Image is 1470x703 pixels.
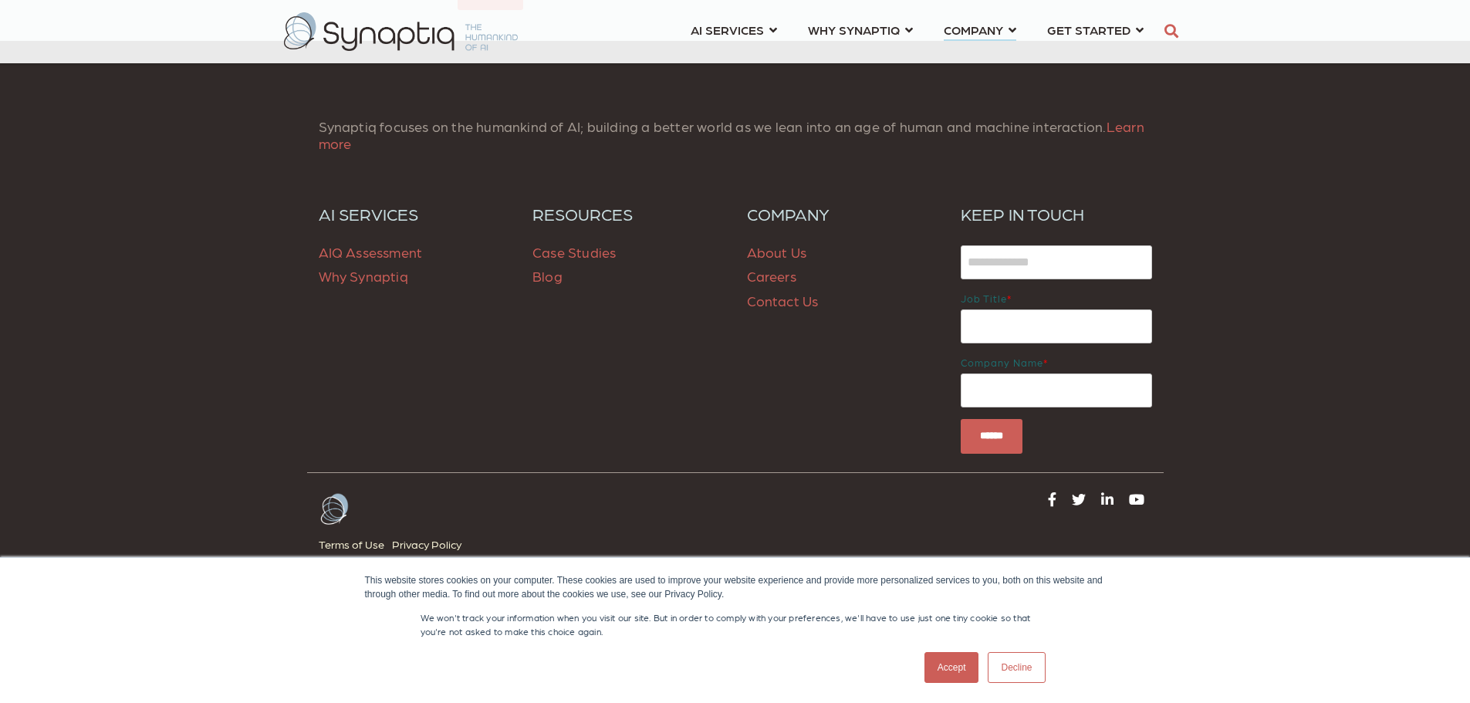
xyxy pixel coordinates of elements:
[319,204,510,224] a: AI SERVICES
[961,204,1152,224] h6: KEEP IN TOUCH
[365,573,1106,601] div: This website stores cookies on your computer. These cookies are used to improve your website expe...
[319,118,1144,151] span: Synaptiq focuses on the humankind of AI; building a better world as we lean into an age of human ...
[319,534,392,555] a: Terms of Use
[532,268,563,284] a: Blog
[808,19,900,40] span: WHY SYNAPTIQ
[675,4,1159,59] nav: menu
[944,15,1016,44] a: COMPANY
[944,19,1003,40] span: COMPANY
[319,244,423,260] a: AIQ Assessment
[961,357,1043,368] span: Company name
[747,204,938,224] a: COMPANY
[988,652,1045,683] a: Decline
[532,204,724,224] a: RESOURCES
[747,292,819,309] a: Contact Us
[808,15,913,44] a: WHY SYNAPTIQ
[319,268,408,284] a: Why Synaptiq
[319,118,1144,151] a: Learn more
[1047,15,1144,44] a: GET STARTED
[392,534,469,555] a: Privacy Policy
[924,652,979,683] a: Accept
[961,292,1007,304] span: Job title
[747,268,796,284] a: Careers
[319,534,724,564] div: Navigation Menu
[747,244,807,260] a: About Us
[691,19,764,40] span: AI SERVICES
[532,244,616,260] a: Case Studies
[319,492,350,526] img: Arctic-White Butterfly logo
[1047,19,1130,40] span: GET STARTED
[421,610,1050,638] p: We won't track your information when you visit our site. But in order to comply with your prefere...
[284,12,518,51] img: synaptiq logo-2
[691,15,777,44] a: AI SERVICES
